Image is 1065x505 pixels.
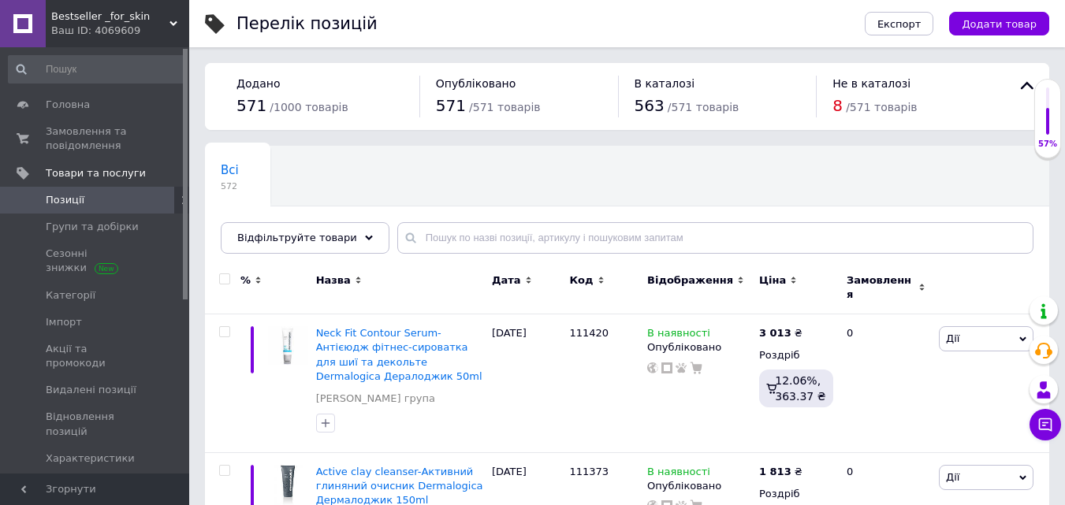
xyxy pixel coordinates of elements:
img: Active clay cleanser-активный глиняный очиститель Dermalogica Дермалоджик 150ml [268,465,308,505]
b: 1 813 [759,466,791,477]
div: Роздріб [759,348,833,362]
a: [PERSON_NAME] група [316,392,435,406]
span: 111420 [569,327,609,339]
div: ₴ [759,465,802,479]
span: Характеристики [46,451,135,466]
span: Відображення [647,273,733,288]
div: Опубліковано [647,479,751,493]
img: Neck Fit Contour Serum-Антиейдж фитнес-сыворотка для шеи и декольте Dermalogica Дералоджик 50ml [268,326,308,366]
a: Neck Fit Contour Serum-Антієюдж фітнес-сироватка для шиї та декольте Dermalogica Дералоджик 50ml [316,327,482,382]
span: Ціна [759,273,786,288]
span: / 571 товарів [668,101,739,113]
div: [DATE] [488,314,566,453]
span: Код [569,273,593,288]
span: Категорії [46,288,95,303]
div: 0 [837,314,935,453]
span: Не в каталозі [832,77,910,90]
span: Всі [221,163,239,177]
div: Опубліковано [647,340,751,355]
span: Дії [946,471,959,483]
span: % [240,273,251,288]
span: Товари та послуги [46,166,146,180]
span: Відновлення позицій [46,410,146,438]
span: 12.06%, 363.37 ₴ [775,374,825,403]
span: В каталозі [635,77,695,90]
span: Bestseller _for_skin [51,9,169,24]
span: Назва [316,273,351,288]
span: Замовлення [847,273,914,302]
span: Акції та промокоди [46,342,146,370]
span: 572 [221,180,239,192]
div: Перелік позицій [236,16,378,32]
span: В наявності [647,327,710,343]
span: Головна [46,98,90,112]
button: Експорт [865,12,934,35]
span: Сезонні знижки [46,247,146,275]
div: Роздріб [759,487,833,501]
span: Експорт [877,18,922,30]
button: Додати товар [949,12,1049,35]
div: 57% [1035,139,1060,150]
span: 563 [635,96,665,115]
span: / 1000 товарів [270,101,348,113]
span: Додати товар [962,18,1037,30]
span: Групи та добірки [46,220,139,234]
span: 571 [436,96,466,115]
b: 3 013 [759,327,791,339]
span: Позиції [46,193,84,207]
button: Чат з покупцем [1030,409,1061,440]
span: 111373 [569,466,609,477]
span: Видалені позиції [46,383,136,397]
span: 571 [236,96,266,115]
div: Ваш ID: 4069609 [51,24,189,38]
span: / 571 товарів [846,101,917,113]
span: Імпорт [46,315,82,329]
input: Пошук [8,55,186,84]
div: ₴ [759,326,802,340]
span: Замовлення та повідомлення [46,124,146,153]
span: Опубліковано [436,77,516,90]
span: Відфільтруйте товари [237,232,357,243]
span: В наявності [647,466,710,482]
span: Дата [492,273,521,288]
span: / 571 товарів [469,101,540,113]
span: Дії [946,332,959,344]
input: Пошук по назві позиції, артикулу і пошуковим запитам [397,222,1033,254]
span: Додано [236,77,280,90]
span: 8 [832,96,843,115]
